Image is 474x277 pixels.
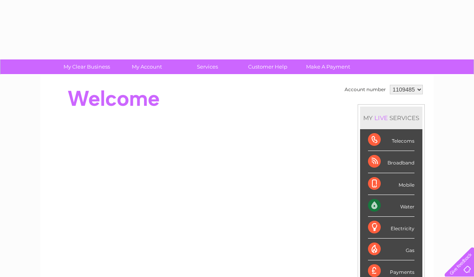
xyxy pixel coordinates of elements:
[343,83,388,96] td: Account number
[368,239,414,260] div: Gas
[114,59,180,74] a: My Account
[360,107,422,129] div: MY SERVICES
[368,173,414,195] div: Mobile
[368,217,414,239] div: Electricity
[295,59,361,74] a: Make A Payment
[54,59,119,74] a: My Clear Business
[235,59,301,74] a: Customer Help
[373,114,389,122] div: LIVE
[368,129,414,151] div: Telecoms
[175,59,240,74] a: Services
[368,195,414,217] div: Water
[368,151,414,173] div: Broadband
